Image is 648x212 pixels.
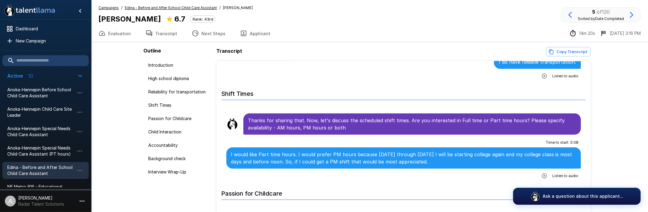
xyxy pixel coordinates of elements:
[149,169,209,175] span: Interview Wrap-Up
[226,118,238,130] img: llama_clean.png
[144,140,214,151] div: Accountability
[499,58,576,66] p: I do have reliable transportation.
[149,62,209,68] span: Introduction
[149,89,209,95] span: Reliability for transportation
[600,30,641,37] div: The date and time when the interview was completed
[98,15,161,23] b: [PERSON_NAME]
[98,5,119,10] u: Campaigns
[546,47,591,56] button: Copy transcript
[217,48,242,54] b: Transcript
[570,140,578,146] span: 0 : 08
[174,15,185,23] b: 6.7
[248,117,576,131] p: Thanks for sharing that. Now, let's discuss the scheduled shift times. Are you interested in Full...
[149,142,209,148] span: Accountability
[530,191,540,201] img: logo_glasses@2x.png
[579,30,595,36] p: 14m 20s
[144,167,214,177] div: Interview Wrap-Up
[149,116,209,122] span: Passion for Childcare
[121,5,122,11] span: /
[223,5,253,11] span: [PERSON_NAME]
[552,173,578,179] span: Listen to audio
[221,84,586,100] h6: Shift Times
[149,102,209,108] span: Shift Times
[543,193,623,199] p: Ask a question about this applicant...
[144,113,214,124] div: Passion for Childcare
[144,100,214,111] div: Shift Times
[219,5,221,11] span: /
[144,86,214,97] div: Reliability for transportation
[233,25,278,42] button: Applicant
[569,30,595,37] div: The time between starting and completing the interview
[513,188,641,205] button: Ask a question about this applicant...
[231,151,576,165] p: I would like Part time hours. I would prefer PM hours because [DATE] through [DATE] I will be sta...
[221,184,586,200] h6: Passion for Childcare
[190,17,215,22] span: Rank: 43rd
[597,9,610,15] span: of 120
[149,156,209,162] span: Background check
[546,140,569,146] span: Time to start :
[138,25,184,42] button: Transcript
[144,48,161,54] b: Outline
[91,25,138,42] button: Evaluation
[149,129,209,135] span: Child Interaction
[184,25,233,42] button: Next Steps
[144,73,214,84] div: High school diploma
[610,30,641,36] p: [DATE] 3:16 PM
[578,16,624,21] span: Sorted by Date Completed
[592,9,595,15] b: 5
[149,76,209,82] span: High school diploma
[144,126,214,137] div: Child Interaction
[144,153,214,164] div: Background check
[144,60,214,71] div: Introduction
[125,5,217,10] u: Edina - Before and After School Child Care Assistant
[552,73,578,79] span: Listen to audio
